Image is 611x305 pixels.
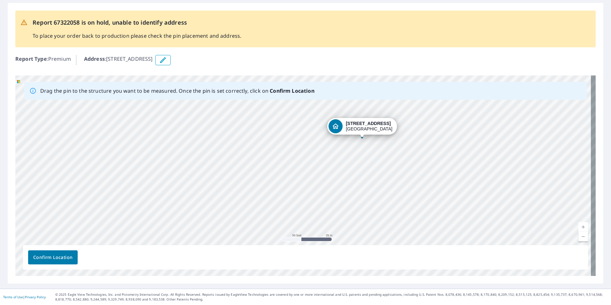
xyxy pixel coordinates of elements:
a: Current Level 19, Zoom In [578,222,588,232]
button: Confirm Location [28,250,78,264]
a: Terms of Use [3,295,23,299]
p: : [STREET_ADDRESS] [84,55,153,65]
b: Report Type [15,55,47,62]
p: Report 67322058 is on hold, unable to identify address [33,18,241,27]
a: Privacy Policy [25,295,46,299]
p: © 2025 Eagle View Technologies, Inc. and Pictometry International Corp. All Rights Reserved. Repo... [55,292,608,302]
p: To place your order back to production please check the pin placement and address. [33,32,241,40]
a: Current Level 19, Zoom Out [578,232,588,241]
p: : Premium [15,55,71,65]
p: | [3,295,46,299]
p: Drag the pin to the structure you want to be measured. Once the pin is set correctly, click on [40,87,314,95]
b: Confirm Location [270,87,314,94]
b: Address [84,55,105,62]
span: Confirm Location [33,254,73,262]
